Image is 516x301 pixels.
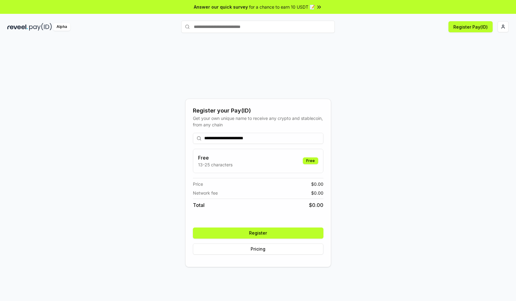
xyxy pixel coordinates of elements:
p: 13-25 characters [198,161,233,168]
div: Register your Pay(ID) [193,106,323,115]
span: Price [193,181,203,187]
button: Register Pay(ID) [448,21,493,32]
div: Free [303,157,318,164]
div: Alpha [53,23,70,31]
button: Register [193,228,323,239]
span: Network fee [193,190,218,196]
span: $ 0.00 [311,190,323,196]
img: pay_id [29,23,52,31]
span: for a chance to earn 10 USDT 📝 [249,4,315,10]
span: $ 0.00 [311,181,323,187]
div: Get your own unique name to receive any crypto and stablecoin, from any chain [193,115,323,128]
button: Pricing [193,244,323,255]
span: Total [193,201,205,209]
span: Answer our quick survey [194,4,248,10]
img: reveel_dark [7,23,28,31]
span: $ 0.00 [309,201,323,209]
h3: Free [198,154,233,161]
